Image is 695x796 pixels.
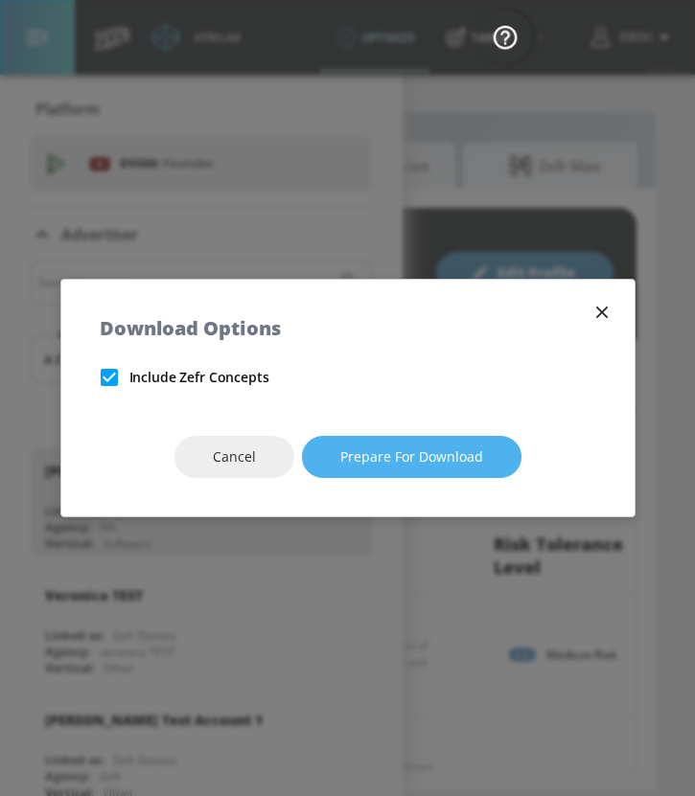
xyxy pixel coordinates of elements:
[174,436,294,479] button: Cancel
[213,445,256,469] span: Cancel
[340,445,483,469] span: Prepare for download
[100,318,281,338] h5: Download Options
[302,436,521,479] button: Prepare for download
[478,10,532,63] button: Open Resource Center
[129,368,269,387] span: Include Zefr Concepts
